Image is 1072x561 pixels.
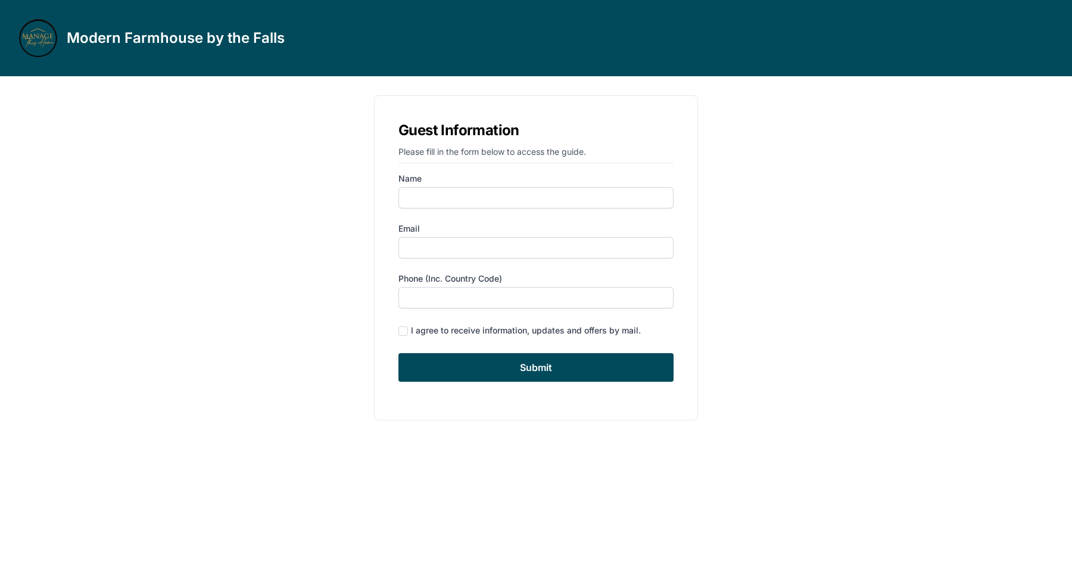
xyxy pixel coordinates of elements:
[67,29,285,48] h3: Modern Farmhouse by the Falls
[411,325,641,336] div: I agree to receive information, updates and offers by mail.
[398,353,674,382] input: Submit
[19,19,57,57] img: r2mnu3j99m3qckd0w7t99gb186jo
[398,173,674,185] label: Name
[398,120,674,141] h1: Guest Information
[398,273,674,285] label: Phone (inc. country code)
[398,146,674,163] p: Please fill in the form below to access the guide.
[19,19,285,57] a: Modern Farmhouse by the Falls
[398,223,674,235] label: Email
